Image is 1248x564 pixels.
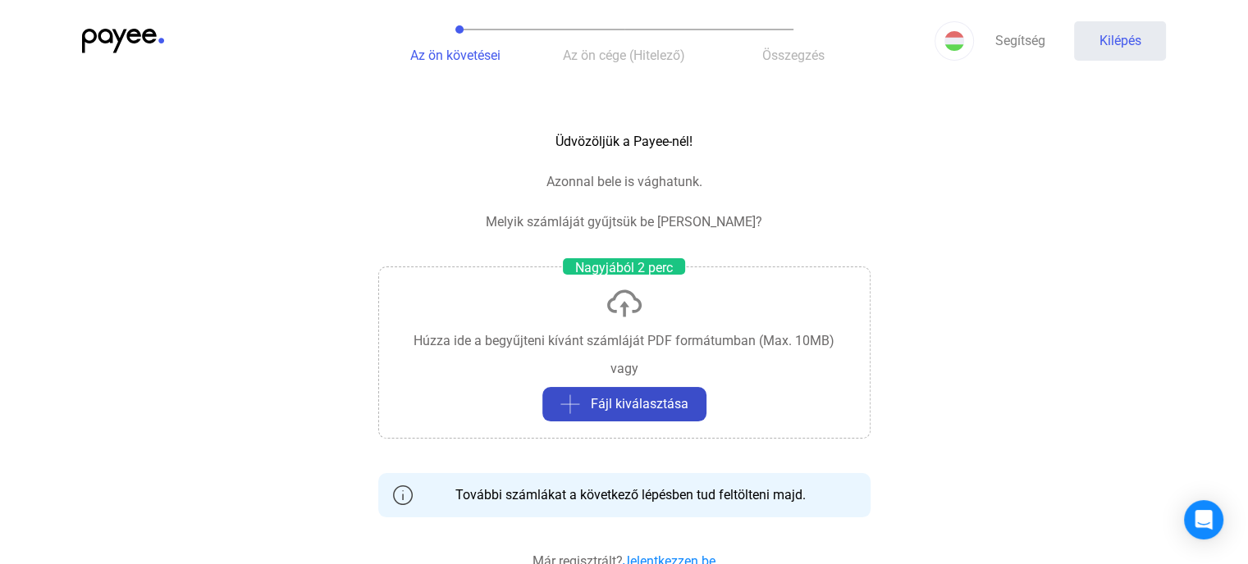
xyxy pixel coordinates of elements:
[393,485,413,505] img: info-szürke-körvonal
[591,396,688,412] font: Fájl kiválasztása
[414,333,834,348] font: Húzza ide a begyűjteni kívánt számláját PDF formátumban (Max. 10MB)
[1184,500,1223,539] div: Open Intercom Messenger
[1099,33,1141,48] font: Kilépés
[995,33,1045,48] font: Segítség
[560,394,580,414] img: plusz szürke
[542,387,706,421] button: plusz szürkeFájl kiválasztása
[935,21,974,61] button: HU
[575,260,673,275] font: Nagyjából 2 perc
[455,487,806,503] font: További számlákat a következő lépésben tud feltölteni majd.
[486,214,762,230] font: Melyik számláját gyűjtsük be [PERSON_NAME]?
[410,48,501,63] font: Az ön követései
[762,48,825,63] font: Összegzés
[944,31,964,51] img: HU
[974,21,1066,61] a: Segítség
[82,29,164,53] img: kedvezményezett-logó
[610,361,638,376] font: vagy
[1074,21,1166,61] button: Kilépés
[555,134,693,149] font: Üdvözöljük a Payee-nél!
[546,174,702,189] font: Azonnal bele is vághatunk.
[605,284,644,323] img: feltöltés-felhő
[563,48,685,63] font: Az ön cége (Hitelező)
